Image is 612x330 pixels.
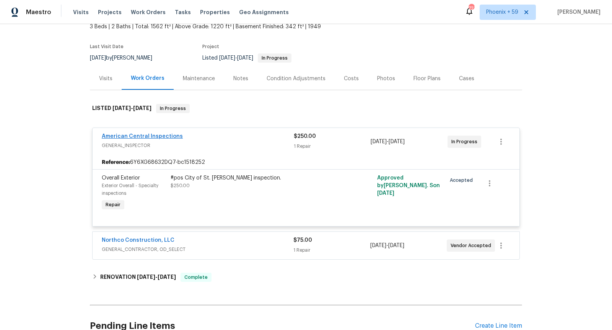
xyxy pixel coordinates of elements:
[102,175,140,181] span: Overall Exterior
[171,174,338,182] div: #pos City of St. [PERSON_NAME] inspection.
[450,176,476,184] span: Accepted
[102,183,158,196] span: Exterior Overall - Specialty inspections
[344,75,359,82] div: Costs
[370,243,386,248] span: [DATE]
[73,8,89,16] span: Visits
[112,105,131,111] span: [DATE]
[102,159,130,166] b: Reference:
[90,53,161,63] div: by [PERSON_NAME]
[181,273,211,281] span: Complete
[377,175,440,196] span: Approved by [PERSON_NAME]. S on
[90,55,106,61] span: [DATE]
[370,242,404,249] span: -
[451,138,480,146] span: In Progress
[90,23,367,31] span: 3 Beds | 2 Baths | Total: 1562 ft² | Above Grade: 1220 ft² | Basement Finished: 342 ft² | 1949
[389,139,405,144] span: [DATE]
[98,8,122,16] span: Projects
[202,44,219,49] span: Project
[388,243,404,248] span: [DATE]
[219,55,253,61] span: -
[157,105,189,112] span: In Progress
[475,322,522,330] div: Create Line Item
[112,105,151,111] span: -
[377,191,394,196] span: [DATE]
[158,274,176,280] span: [DATE]
[371,138,405,146] span: -
[175,10,191,15] span: Tasks
[99,75,112,82] div: Visits
[171,183,190,188] span: $250.00
[183,75,215,82] div: Maintenance
[486,8,518,16] span: Phoenix + 59
[90,268,522,286] div: RENOVATION [DATE]-[DATE]Complete
[237,55,253,61] span: [DATE]
[26,8,51,16] span: Maestro
[554,8,601,16] span: [PERSON_NAME]
[137,274,155,280] span: [DATE]
[93,155,519,169] div: 6Y6XG68632DQ7-bc1518252
[137,274,176,280] span: -
[131,8,166,16] span: Work Orders
[219,55,235,61] span: [DATE]
[377,75,395,82] div: Photos
[371,139,387,144] span: [DATE]
[459,75,474,82] div: Cases
[451,242,494,249] span: Vendor Accepted
[294,142,371,150] div: 1 Repair
[90,96,522,121] div: LISTED [DATE]-[DATE]In Progress
[102,246,293,253] span: GENERAL_CONTRACTOR, OD_SELECT
[469,5,474,12] div: 723
[92,104,151,113] h6: LISTED
[103,201,124,209] span: Repair
[102,134,183,139] a: American Central Inspections
[293,238,312,243] span: $75.00
[294,134,316,139] span: $250.00
[259,56,291,60] span: In Progress
[293,246,370,254] div: 1 Repair
[233,75,248,82] div: Notes
[100,273,176,282] h6: RENOVATION
[131,74,164,82] div: Work Orders
[90,44,124,49] span: Last Visit Date
[267,75,326,82] div: Condition Adjustments
[239,8,289,16] span: Geo Assignments
[133,105,151,111] span: [DATE]
[102,142,294,149] span: GENERAL_INSPECTOR
[202,55,291,61] span: Listed
[102,238,174,243] a: Northco Construction, LLC
[413,75,441,82] div: Floor Plans
[200,8,230,16] span: Properties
